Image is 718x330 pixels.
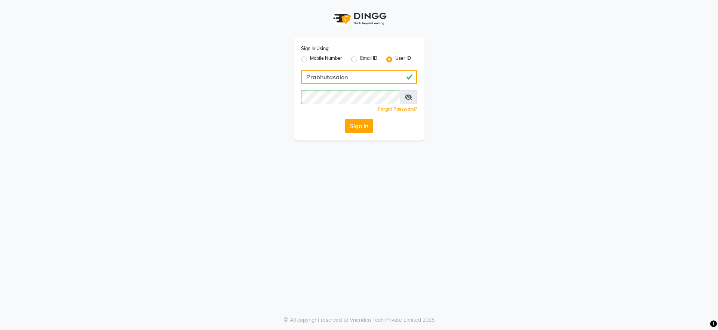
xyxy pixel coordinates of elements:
label: User ID [395,55,411,64]
input: Username [301,70,417,84]
label: Mobile Number [310,55,342,64]
label: Sign In Using: [301,45,329,52]
label: Email ID [360,55,377,64]
a: Forgot Password? [378,106,417,112]
img: logo1.svg [329,7,389,30]
button: Sign In [345,119,373,133]
input: Username [301,90,400,104]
